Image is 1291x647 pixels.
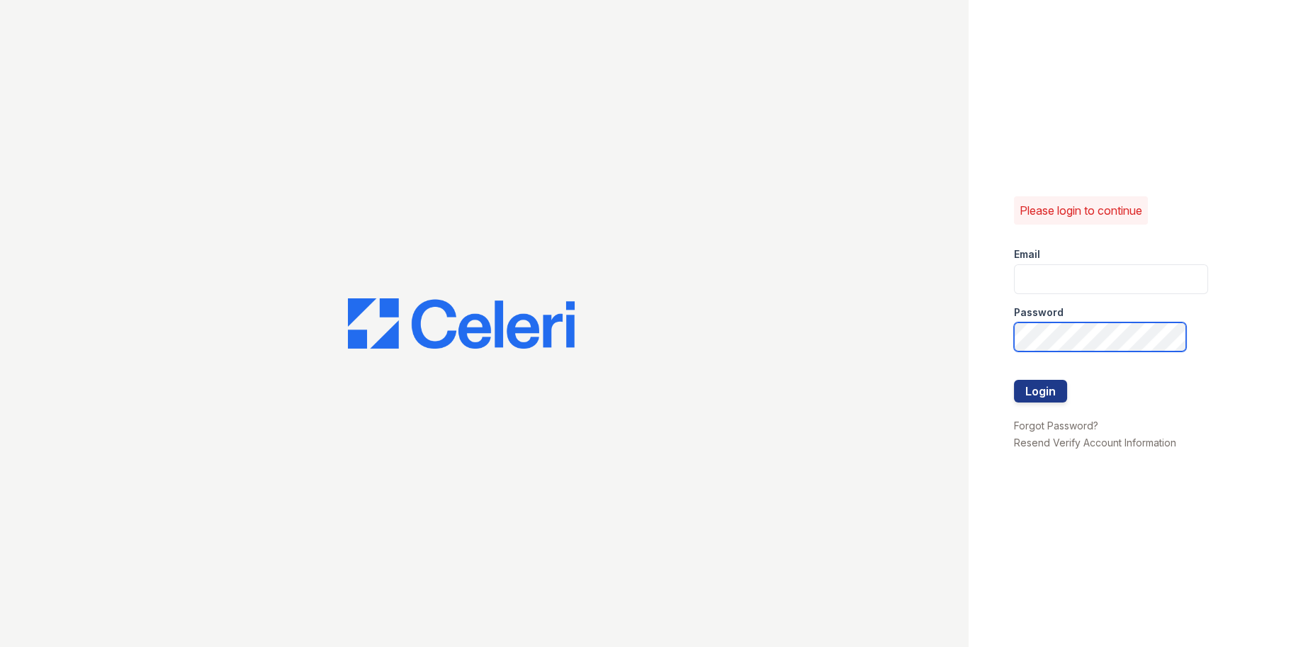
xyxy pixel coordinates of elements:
img: CE_Logo_Blue-a8612792a0a2168367f1c8372b55b34899dd931a85d93a1a3d3e32e68fde9ad4.png [348,298,575,349]
label: Password [1014,305,1064,320]
p: Please login to continue [1020,202,1142,219]
label: Email [1014,247,1040,261]
button: Login [1014,380,1067,403]
a: Resend Verify Account Information [1014,437,1176,449]
a: Forgot Password? [1014,420,1098,432]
